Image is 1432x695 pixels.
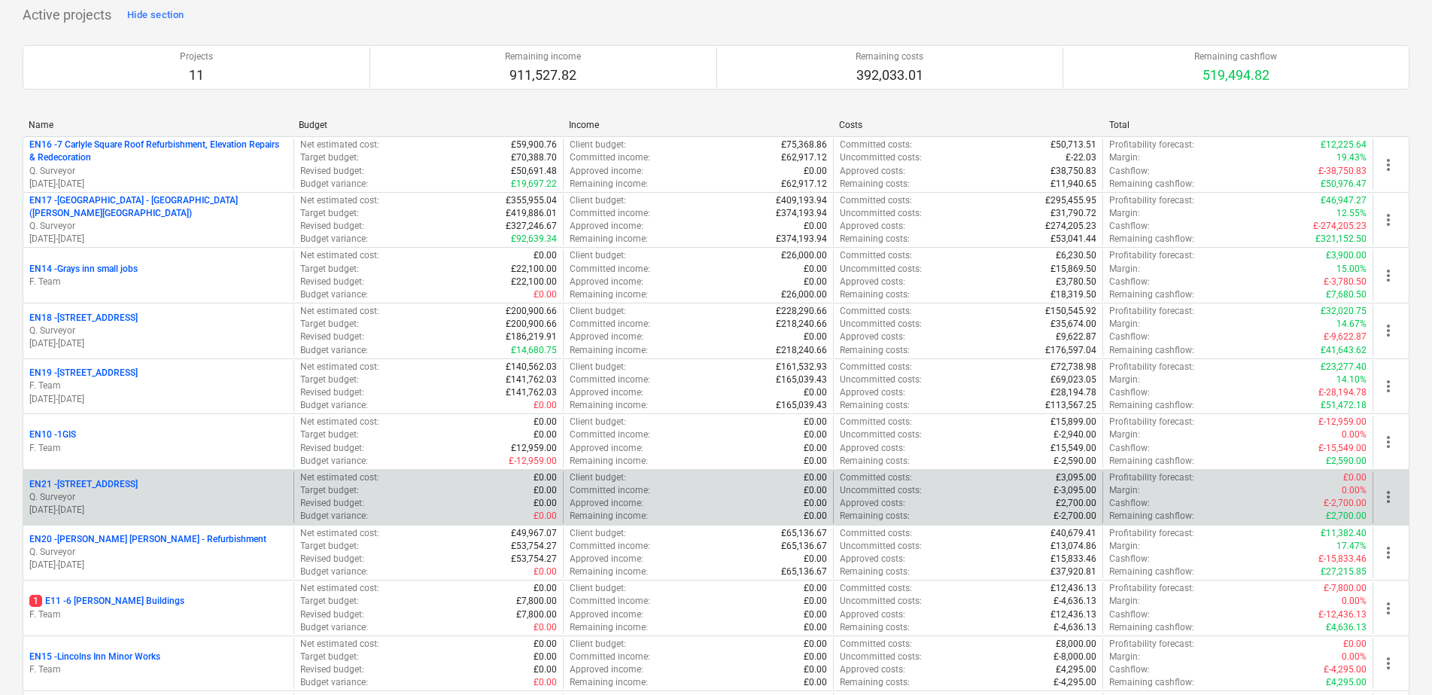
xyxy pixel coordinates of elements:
p: £-22.03 [1066,151,1096,164]
p: Target budget : [300,318,359,331]
p: £141,762.03 [506,386,557,399]
p: £0.00 [534,416,557,428]
p: F. Team [29,380,287,392]
div: EN10 -1GISF. Team [29,428,287,454]
span: more_vert [1379,267,1397,285]
p: £40,679.41 [1050,527,1096,540]
p: £0.00 [804,386,827,399]
p: Cashflow : [1109,442,1150,455]
p: Profitability forecast : [1109,249,1194,262]
p: 14.10% [1336,373,1367,386]
div: EN20 -[PERSON_NAME] [PERSON_NAME] - RefurbishmentQ. Surveyor[DATE]-[DATE] [29,533,287,572]
p: £165,039.43 [776,373,827,386]
p: Budget variance : [300,233,368,245]
p: Profitability forecast : [1109,416,1194,428]
p: Net estimated cost : [300,194,379,207]
p: 12.55% [1336,207,1367,220]
p: Committed income : [570,263,650,276]
p: £18,319.50 [1050,288,1096,301]
p: Remaining costs [856,50,923,63]
p: Target budget : [300,151,359,164]
p: £0.00 [804,263,827,276]
p: Uncommitted costs : [840,263,922,276]
p: Committed income : [570,484,650,497]
p: £50,713.51 [1050,139,1096,151]
p: £-12,959.00 [509,455,557,468]
div: Name [29,120,287,130]
p: Committed costs : [840,249,912,262]
p: Client budget : [570,305,626,318]
p: Remaining costs : [840,288,910,301]
p: Net estimated cost : [300,527,379,540]
p: Client budget : [570,471,626,484]
p: Approved income : [570,331,643,343]
p: 15.00% [1336,263,1367,276]
p: Remaining income : [570,233,648,245]
p: Remaining cashflow : [1109,455,1194,468]
span: more_vert [1379,433,1397,451]
p: £31,790.72 [1050,207,1096,220]
p: Target budget : [300,263,359,276]
p: Target budget : [300,207,359,220]
div: Income [569,120,827,130]
p: Uncommitted costs : [840,151,922,164]
p: Approved income : [570,276,643,288]
p: Uncommitted costs : [840,540,922,553]
div: 1E11 -6 [PERSON_NAME] BuildingsF. Team [29,595,287,620]
p: Approved costs : [840,442,905,455]
p: £374,193.94 [776,207,827,220]
p: Cashflow : [1109,331,1150,343]
p: £3,900.00 [1326,249,1367,262]
span: 1 [29,595,42,607]
p: Net estimated cost : [300,361,379,373]
p: [DATE] - [DATE] [29,559,287,572]
p: £22,100.00 [511,276,557,288]
p: Net estimated cost : [300,305,379,318]
p: £46,947.27 [1321,194,1367,207]
p: Profitability forecast : [1109,305,1194,318]
p: 14.67% [1336,318,1367,331]
p: EN15 - Lincolns Inn Minor Works [29,651,160,663]
p: F. Team [29,663,287,676]
p: 0.00% [1342,428,1367,441]
p: Remaining income [505,50,581,63]
p: £0.00 [534,428,557,441]
p: Profitability forecast : [1109,361,1194,373]
div: EN14 -Grays inn small jobsF. Team [29,263,287,288]
p: £-15,549.00 [1318,442,1367,455]
p: £11,940.65 [1050,178,1096,191]
p: Client budget : [570,527,626,540]
p: Budget variance : [300,288,368,301]
p: £15,869.50 [1050,263,1096,276]
p: £65,136.67 [781,540,827,553]
p: Committed costs : [840,194,912,207]
p: £12,959.00 [511,442,557,455]
p: £0.00 [804,416,827,428]
p: Remaining income : [570,399,648,412]
p: Active projects [23,6,111,24]
p: £6,230.50 [1056,249,1096,262]
p: EN20 - [PERSON_NAME] [PERSON_NAME] - Refurbishment [29,533,266,546]
p: Revised budget : [300,331,364,343]
p: £92,639.34 [511,233,557,245]
p: £374,193.94 [776,233,827,245]
p: Committed costs : [840,361,912,373]
p: 19.43% [1336,151,1367,164]
p: Approved costs : [840,276,905,288]
p: £53,041.44 [1050,233,1096,245]
div: EN21 -[STREET_ADDRESS]Q. Surveyor[DATE]-[DATE] [29,478,287,517]
p: £72,738.98 [1050,361,1096,373]
p: £2,700.00 [1056,497,1096,510]
p: Uncommitted costs : [840,318,922,331]
p: Revised budget : [300,220,364,233]
p: Q. Surveyor [29,325,287,337]
p: Budget variance : [300,455,368,468]
p: £3,095.00 [1056,471,1096,484]
p: Cashflow : [1109,165,1150,178]
p: Client budget : [570,249,626,262]
span: more_vert [1379,211,1397,229]
p: £0.00 [804,442,827,455]
div: Hide section [127,7,184,24]
p: Remaining cashflow : [1109,399,1194,412]
p: EN21 - [STREET_ADDRESS] [29,478,138,491]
